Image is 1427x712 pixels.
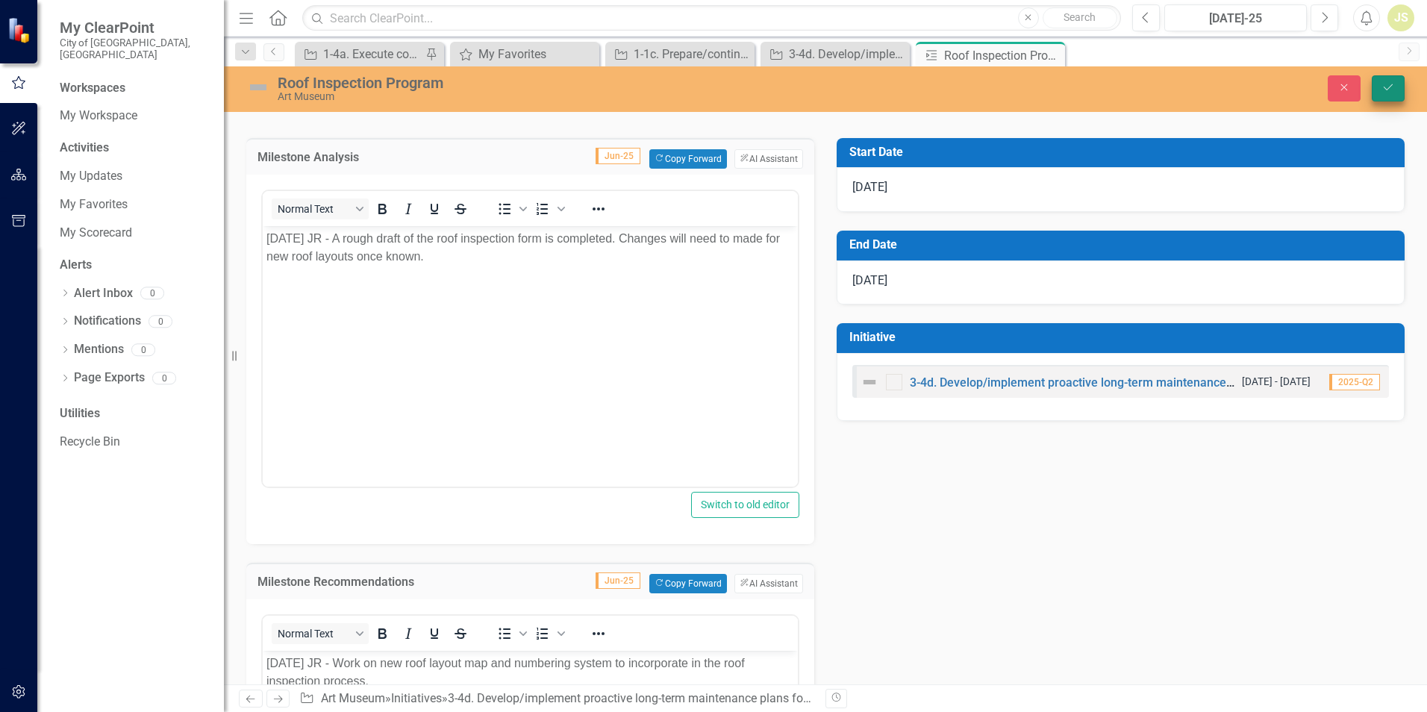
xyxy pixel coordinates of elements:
img: Not Defined [861,373,878,391]
span: Search [1064,11,1096,23]
span: [DATE] [852,273,887,287]
a: Alert Inbox [74,285,133,302]
button: Italic [396,199,421,219]
button: JS [1387,4,1414,31]
button: Block Normal Text [272,199,369,219]
button: Italic [396,623,421,644]
button: Block Normal Text [272,623,369,644]
button: Strikethrough [448,623,473,644]
button: Switch to old editor [691,492,799,518]
span: My ClearPoint [60,19,209,37]
h3: Start Date [849,146,1397,159]
div: Numbered list [530,199,567,219]
a: Mentions [74,341,124,358]
button: Reveal or hide additional toolbar items [586,199,611,219]
div: Utilities [60,405,209,422]
div: Numbered list [530,623,567,644]
div: 0 [152,372,176,384]
button: [DATE]-25 [1164,4,1307,31]
button: Copy Forward [649,574,726,593]
input: Search ClearPoint... [302,5,1121,31]
span: Jun-25 [596,148,640,164]
h3: Milestone Analysis [257,151,437,164]
div: Alerts [60,257,209,274]
a: 3-4d. Develop/implement proactive long-term maintenance plans for building and grounds. [764,45,906,63]
a: 3-4d. Develop/implement proactive long-term maintenance plans for building and grounds. [448,691,925,705]
div: Bullet list [492,623,529,644]
button: Search [1043,7,1117,28]
span: Normal Text [278,203,351,215]
div: 0 [140,287,164,300]
div: Bullet list [492,199,529,219]
a: My Scorecard [60,225,209,242]
a: Recycle Bin [60,434,209,451]
button: Underline [422,623,447,644]
span: Jun-25 [596,572,640,589]
h3: Milestone Recommendations [257,575,493,589]
div: 1-4a. Execute construction to achieve the building transformation. [323,45,422,63]
div: My Favorites [478,45,596,63]
div: [DATE]-25 [1170,10,1302,28]
a: My Favorites [454,45,596,63]
a: My Updates [60,168,209,185]
a: Art Museum [321,691,385,705]
a: My Favorites [60,196,209,213]
small: City of [GEOGRAPHIC_DATA], [GEOGRAPHIC_DATA] [60,37,209,61]
div: Roof Inspection Program [278,75,896,91]
button: Reveal or hide additional toolbar items [586,623,611,644]
div: 1-1c. Prepare/continue improvements to the off-site location for Museum operations and programs. [634,45,751,63]
button: Bold [369,623,395,644]
div: 3-4d. Develop/implement proactive long-term maintenance plans for building and grounds. [789,45,906,63]
div: 0 [131,343,155,356]
p: [DATE] JR - Work on new roof layout map and numbering system to incorporate in the roof inspectio... [4,4,531,40]
span: 2025-Q2 [1329,374,1380,390]
button: AI Assistant [734,574,803,593]
div: Activities [60,140,209,157]
img: Not Defined [246,75,270,99]
div: » » » [299,690,814,708]
div: Art Museum [278,91,896,102]
div: Roof Inspection Program [944,46,1061,65]
div: Workspaces [60,80,125,97]
a: 1-4a. Execute construction to achieve the building transformation. [299,45,422,63]
a: Initiatives [391,691,442,705]
a: 3-4d. Develop/implement proactive long-term maintenance plans for building and grounds. [910,375,1396,390]
h3: End Date [849,238,1397,252]
a: Page Exports [74,369,145,387]
div: 0 [149,315,172,328]
a: 1-1c. Prepare/continue improvements to the off-site location for Museum operations and programs. [609,45,751,63]
span: [DATE] [852,180,887,194]
button: Underline [422,199,447,219]
a: Notifications [74,313,141,330]
span: Normal Text [278,628,351,640]
button: Copy Forward [649,149,726,169]
h3: Initiative [849,331,1397,344]
iframe: Rich Text Area [263,226,798,487]
button: Bold [369,199,395,219]
small: [DATE] - [DATE] [1242,375,1311,389]
img: ClearPoint Strategy [7,17,34,43]
a: My Workspace [60,107,209,125]
button: AI Assistant [734,149,803,169]
button: Strikethrough [448,199,473,219]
